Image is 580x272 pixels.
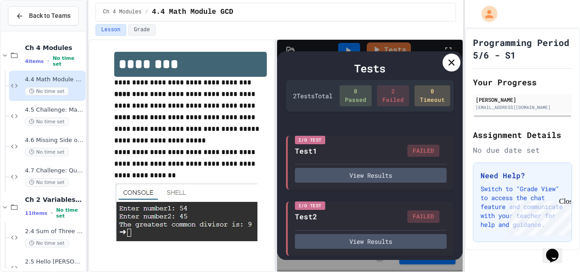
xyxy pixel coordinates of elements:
div: Tests [286,60,454,76]
span: 2.5 Hello [PERSON_NAME] [25,258,84,266]
span: Ch 4 Modules [103,8,141,16]
span: • [51,209,53,217]
span: No time set [25,178,69,187]
span: 4.7 Challenge: Quadratic Formula [25,167,84,175]
p: Switch to "Grade View" to access the chat feature and communicate with your teacher for help and ... [481,184,564,229]
span: 4.6 Missing Side of a Triangle [25,137,84,144]
button: Back to Teams [8,6,79,25]
span: 11 items [25,210,47,216]
span: Back to Teams [29,11,70,21]
div: No due date set [473,145,572,155]
div: I/O Test [295,136,325,144]
h3: Need Help? [481,170,564,181]
div: Chat with us now!Close [4,4,62,57]
span: 4.4 Math Module GCD [25,76,84,84]
span: 4.5 Challenge: Math Module exp() [25,106,84,114]
iframe: chat widget [506,197,571,235]
span: No time set [53,55,84,67]
div: Test2 [295,211,317,222]
span: No time set [25,148,69,156]
div: FAILED [407,210,439,223]
div: FAILED [407,145,439,157]
span: • [47,58,49,65]
h2: Your Progress [473,76,572,88]
button: View Results [295,234,447,249]
span: Ch 4 Modules [25,44,84,52]
div: My Account [472,4,500,24]
div: [PERSON_NAME] [476,96,569,104]
span: / [145,8,148,16]
button: Grade [128,24,156,36]
span: No time set [56,207,84,219]
div: 2 Failed [377,85,409,106]
h2: Assignment Details [473,129,572,141]
h1: Programming Period 5/6 - S1 [473,36,572,61]
button: View Results [295,168,447,183]
span: 4 items [25,59,44,64]
div: [EMAIL_ADDRESS][DOMAIN_NAME] [476,104,569,111]
div: I/O Test [295,201,325,210]
span: 2.4 Sum of Three Numbers [25,228,84,235]
div: 0 Timeout [414,85,450,106]
div: Test1 [295,146,317,156]
span: 4.4 Math Module GCD [152,7,233,17]
span: Ch 2 Variables, Statements & Expressions [25,196,84,204]
span: No time set [25,239,69,247]
span: No time set [25,117,69,126]
iframe: chat widget [543,236,571,263]
div: 2 Test s Total [293,91,332,100]
div: 0 Passed [340,85,372,106]
span: No time set [25,87,69,96]
button: Lesson [95,24,126,36]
